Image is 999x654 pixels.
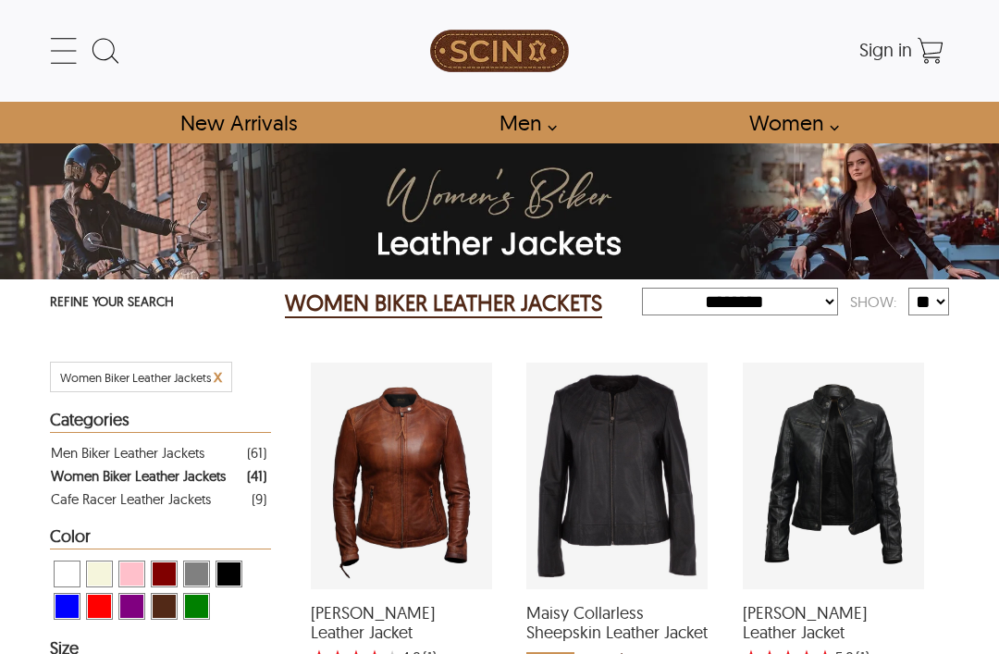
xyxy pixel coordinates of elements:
a: Cancel Filter [214,370,222,385]
div: View Beige Women Biker Leather Jackets [86,561,113,587]
a: Filter Men Biker Leather Jackets [51,441,266,464]
a: Filter Women Biker Leather Jackets [51,464,266,487]
div: ( 61 ) [247,441,266,464]
div: View Green Women Biker Leather Jackets [183,593,210,620]
span: Filter Women Biker Leather Jackets [60,370,211,385]
span: Daisy Biker Leather Jacket [743,603,924,643]
span: x [214,365,222,387]
a: Shop New Arrivals [159,102,317,143]
a: Filter Cafe Racer Leather Jackets [51,487,266,511]
img: SCIN [430,9,569,93]
div: ( 9 ) [252,487,266,511]
span: Maisy Collarless Sheepskin Leather Jacket [526,603,708,643]
span: Ayla Biker Leather Jacket [311,603,492,643]
div: View Blue Women Biker Leather Jackets [54,593,80,620]
div: Women Biker Leather Jackets [51,464,226,487]
div: View Pink Women Biker Leather Jackets [118,561,145,587]
div: View Grey Women Biker Leather Jackets [183,561,210,587]
div: Cafe Racer Leather Jackets [51,487,211,511]
a: Shop Women Leather Jackets [728,102,849,143]
div: Women Biker Leather Jackets 41 Results Found [285,285,642,322]
div: Heading Filter Women Biker Leather Jackets by Categories [50,411,271,433]
p: REFINE YOUR SEARCH [50,289,271,317]
div: View White Women Biker Leather Jackets [54,561,80,587]
a: SCIN [350,9,649,93]
div: View Red Women Biker Leather Jackets [86,593,113,620]
div: View Brown ( Brand Color ) Women Biker Leather Jackets [151,593,178,620]
div: View Purple Women Biker Leather Jackets [118,593,145,620]
div: View Black Women Biker Leather Jackets [216,561,242,587]
a: Sign in [859,44,912,59]
div: Show: [838,286,908,318]
div: Heading Filter Women Biker Leather Jackets by Color [50,527,271,549]
a: Shopping Cart [912,32,949,69]
span: Sign in [859,38,912,61]
div: View Maroon Women Biker Leather Jackets [151,561,178,587]
a: shop men's leather jackets [478,102,567,143]
div: ( 41 ) [247,464,266,487]
h2: WOMEN BIKER LEATHER JACKETS [285,289,602,318]
div: Men Biker Leather Jackets [51,441,204,464]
